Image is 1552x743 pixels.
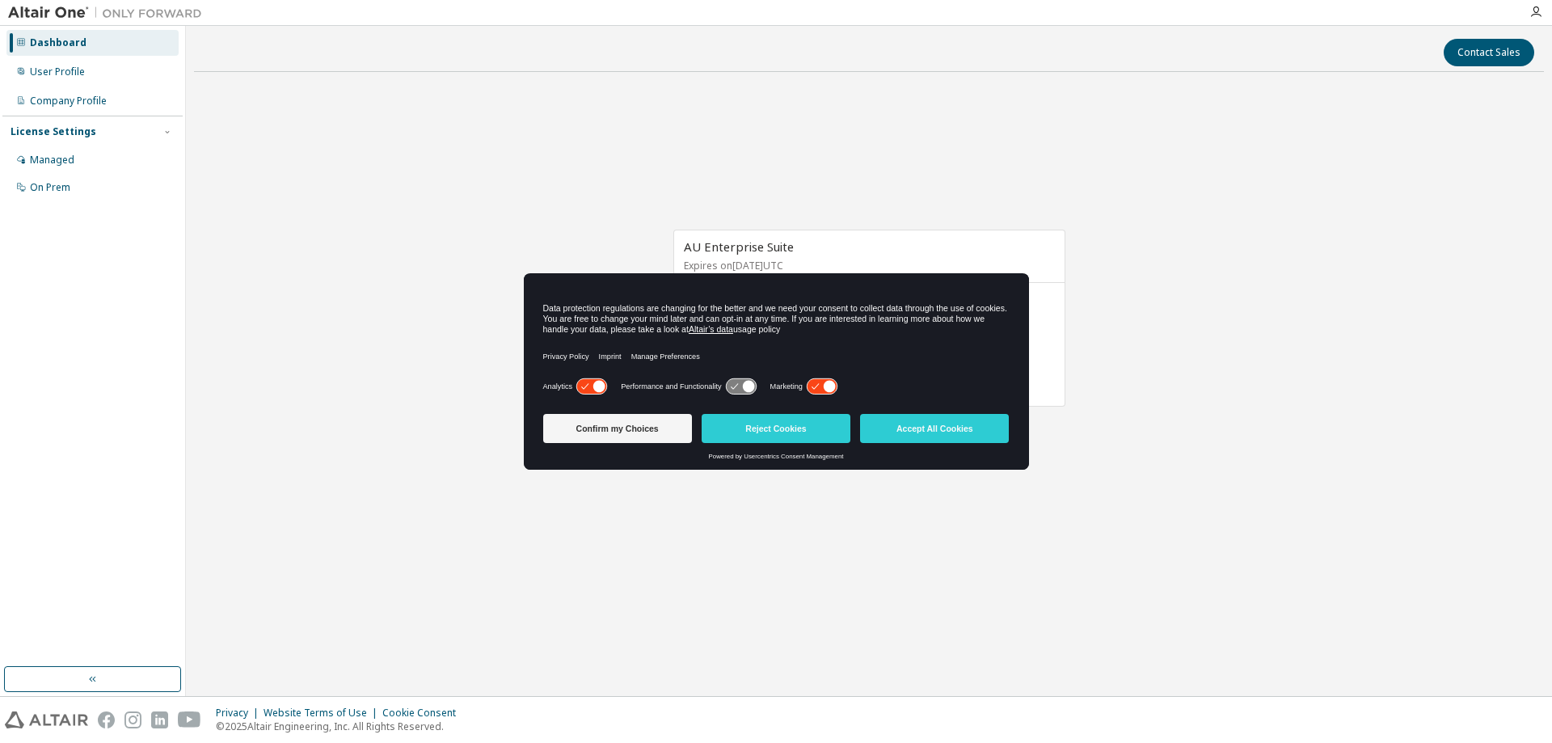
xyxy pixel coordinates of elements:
img: youtube.svg [178,711,201,728]
p: © 2025 Altair Engineering, Inc. All Rights Reserved. [216,720,466,733]
div: License Settings [11,125,96,138]
div: User Profile [30,65,85,78]
div: On Prem [30,181,70,194]
button: Contact Sales [1444,39,1534,66]
img: linkedin.svg [151,711,168,728]
img: instagram.svg [124,711,141,728]
img: facebook.svg [98,711,115,728]
span: AU Enterprise Suite [684,239,794,255]
div: Website Terms of Use [264,707,382,720]
img: altair_logo.svg [5,711,88,728]
p: Expires on [DATE] UTC [684,259,1051,272]
div: Company Profile [30,95,107,108]
div: Managed [30,154,74,167]
div: Dashboard [30,36,86,49]
img: Altair One [8,5,210,21]
div: Cookie Consent [382,707,466,720]
div: Privacy [216,707,264,720]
